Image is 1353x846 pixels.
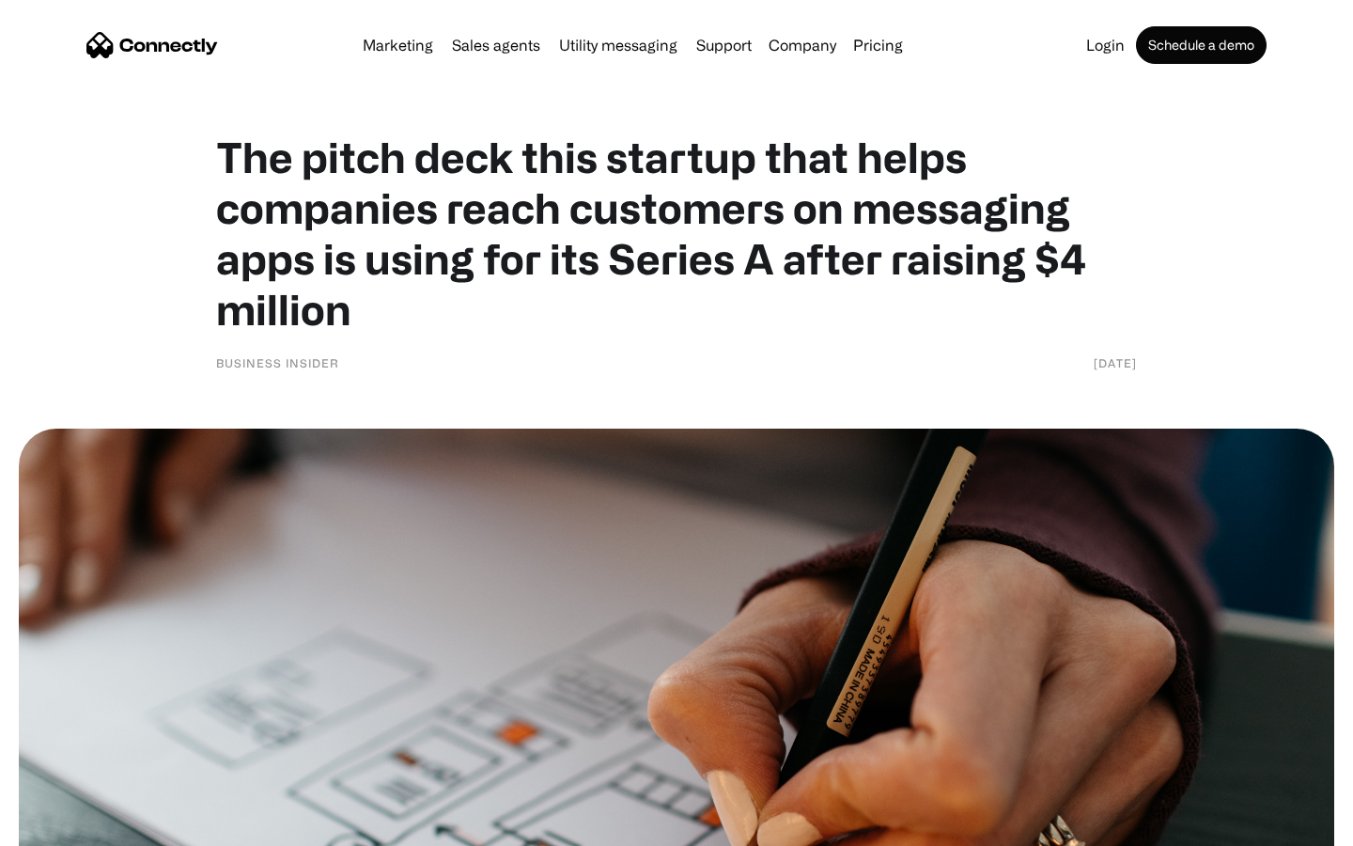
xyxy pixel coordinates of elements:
[216,353,339,372] div: Business Insider
[1136,26,1267,64] a: Schedule a demo
[444,38,548,53] a: Sales agents
[846,38,910,53] a: Pricing
[689,38,759,53] a: Support
[355,38,441,53] a: Marketing
[1094,353,1137,372] div: [DATE]
[38,813,113,839] ul: Language list
[1079,38,1132,53] a: Login
[769,32,836,58] div: Company
[216,132,1137,335] h1: The pitch deck this startup that helps companies reach customers on messaging apps is using for i...
[19,813,113,839] aside: Language selected: English
[552,38,685,53] a: Utility messaging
